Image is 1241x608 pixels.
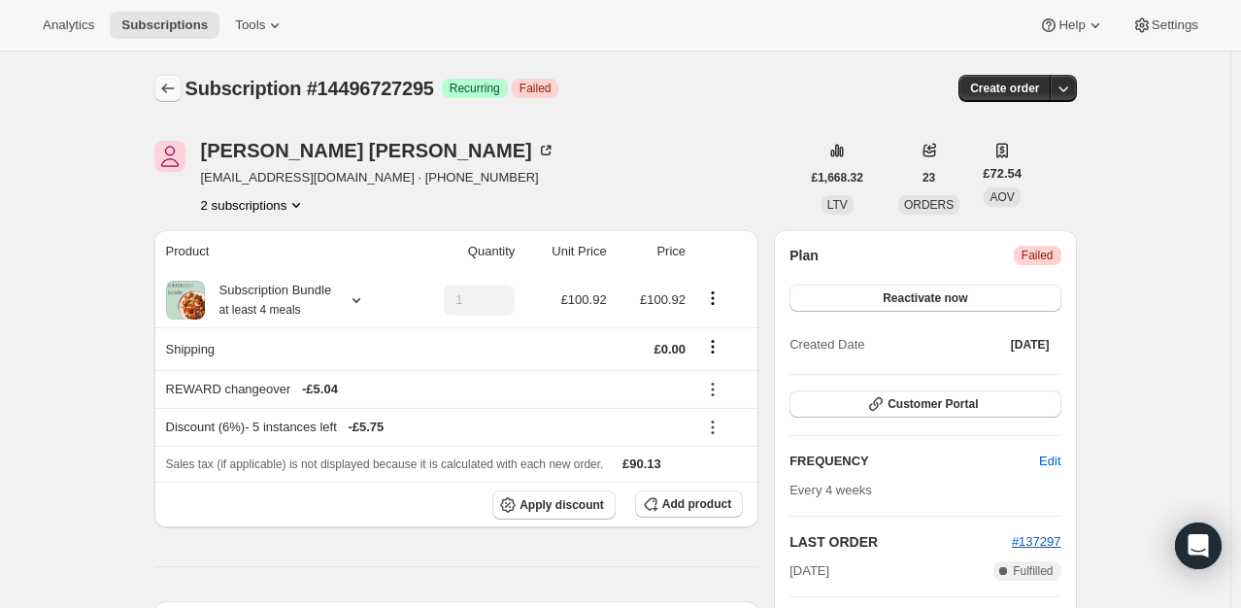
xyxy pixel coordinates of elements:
span: £90.13 [622,456,661,471]
span: Fulfilled [1013,563,1053,579]
button: Tools [223,12,296,39]
span: [DATE] [1011,337,1050,353]
a: #137297 [1012,534,1061,549]
button: Create order [958,75,1051,102]
div: Discount (6%) - 5 instances left [166,418,687,437]
span: Create order [970,81,1039,96]
h2: Plan [789,246,819,265]
span: Add product [662,496,731,512]
span: £0.00 [654,342,687,356]
button: Apply discount [492,490,616,520]
img: product img [166,281,205,320]
span: Subscriptions [121,17,208,33]
button: Subscriptions [154,75,182,102]
th: Shipping [154,327,407,370]
button: Analytics [31,12,106,39]
small: at least 4 meals [219,303,301,317]
span: £100.92 [561,292,607,307]
div: Open Intercom Messenger [1175,523,1222,569]
button: 23 [911,164,947,191]
div: [PERSON_NAME] [PERSON_NAME] [201,141,555,160]
button: Product actions [697,287,728,309]
th: Quantity [407,230,520,273]
button: Subscriptions [110,12,219,39]
span: [EMAIL_ADDRESS][DOMAIN_NAME] · [PHONE_NUMBER] [201,168,555,187]
span: Customer Portal [888,396,978,412]
span: [DATE] [789,561,829,581]
th: Unit Price [520,230,612,273]
button: Add product [635,490,743,518]
span: Edit [1039,452,1060,471]
span: £100.92 [640,292,686,307]
span: ORDERS [904,198,954,212]
span: Recurring [450,81,500,96]
span: Subscription #14496727295 [185,78,434,99]
span: Apply discount [520,497,604,513]
button: Customer Portal [789,390,1060,418]
div: Subscription Bundle [205,281,332,320]
span: Tools [235,17,265,33]
div: REWARD changeover [166,380,687,399]
th: Product [154,230,407,273]
button: Shipping actions [697,336,728,357]
span: Failed [520,81,552,96]
span: LTV [827,198,848,212]
button: Product actions [201,195,307,215]
span: Analytics [43,17,94,33]
span: Reactivate now [883,290,967,306]
h2: FREQUENCY [789,452,1039,471]
span: Tony Giles [154,141,185,172]
button: £1,668.32 [800,164,875,191]
span: - £5.75 [348,418,384,437]
span: Failed [1022,248,1054,263]
span: £1,668.32 [812,170,863,186]
span: Sales tax (if applicable) is not displayed because it is calculated with each new order. [166,457,604,471]
button: #137297 [1012,532,1061,552]
span: Settings [1152,17,1198,33]
h2: LAST ORDER [789,532,1012,552]
span: AOV [989,190,1014,204]
span: 23 [922,170,935,186]
button: Settings [1121,12,1210,39]
span: £72.54 [983,164,1022,184]
th: Price [613,230,691,273]
span: Every 4 weeks [789,483,872,497]
span: Help [1058,17,1085,33]
button: Help [1027,12,1116,39]
span: Created Date [789,335,864,355]
button: Edit [1027,446,1072,477]
span: - £5.04 [302,380,338,399]
button: [DATE] [999,331,1061,358]
button: Reactivate now [789,285,1060,312]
